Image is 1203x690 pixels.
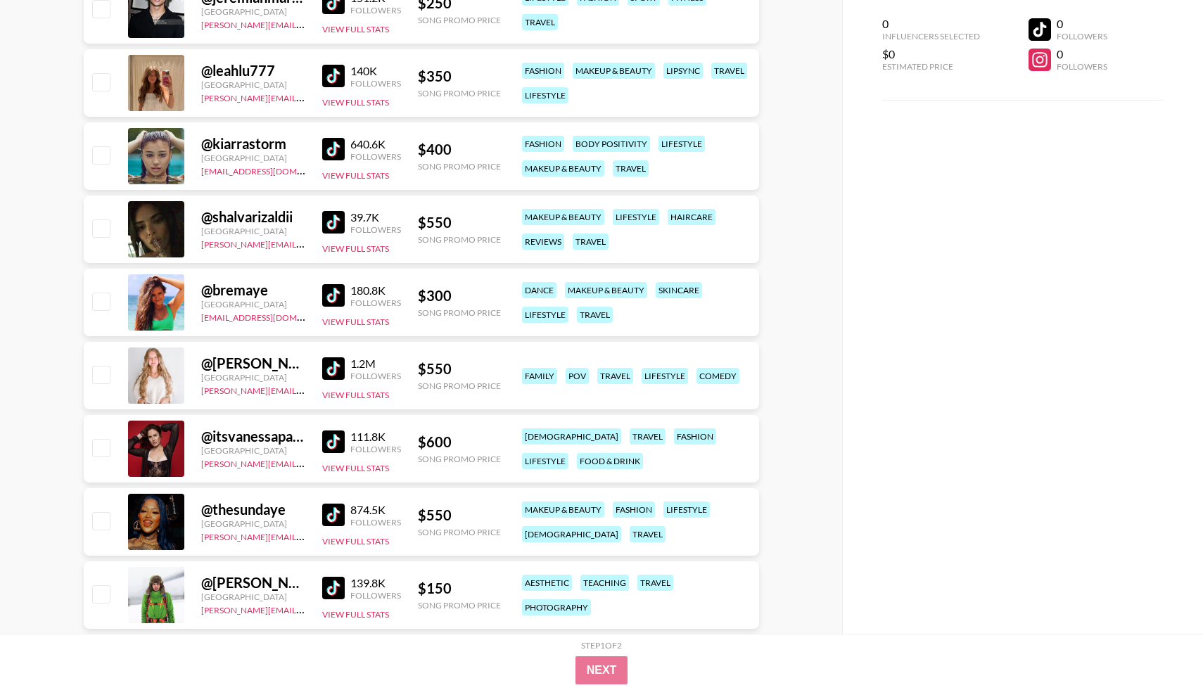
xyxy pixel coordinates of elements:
img: TikTok [322,577,345,599]
div: $ 350 [418,68,501,85]
div: Followers [1057,61,1107,72]
div: fashion [522,136,564,152]
button: View Full Stats [322,170,389,181]
div: $ 150 [418,580,501,597]
div: fashion [613,501,655,518]
div: Followers [350,371,401,381]
img: TikTok [322,504,345,526]
div: @ kiarrastorm [201,135,305,153]
div: $ 550 [418,214,501,231]
div: @ shalvarizaldii [201,208,305,226]
img: TikTok [322,65,345,87]
a: [PERSON_NAME][EMAIL_ADDRESS][PERSON_NAME][DOMAIN_NAME] [201,90,476,103]
div: 1.2M [350,357,401,371]
a: [PERSON_NAME][EMAIL_ADDRESS][PERSON_NAME][DOMAIN_NAME] [201,236,476,250]
a: [PERSON_NAME][EMAIL_ADDRESS][DOMAIN_NAME] [201,456,409,469]
div: aesthetic [522,575,572,591]
div: @ [PERSON_NAME].[PERSON_NAME] [201,354,305,372]
img: TikTok [322,430,345,453]
div: Followers [350,5,401,15]
div: $ 550 [418,360,501,378]
div: Song Promo Price [418,600,501,611]
div: body positivity [573,136,650,152]
div: Followers [350,224,401,235]
div: [GEOGRAPHIC_DATA] [201,518,305,529]
button: Next [575,656,628,684]
button: View Full Stats [322,97,389,108]
div: [GEOGRAPHIC_DATA] [201,445,305,456]
div: 640.6K [350,137,401,151]
div: Followers [350,78,401,89]
div: 180.8K [350,283,401,298]
div: 139.8K [350,576,401,590]
a: [EMAIL_ADDRESS][DOMAIN_NAME] [201,163,343,177]
div: food & drink [577,453,643,469]
button: View Full Stats [322,390,389,400]
button: View Full Stats [322,24,389,34]
div: teaching [580,575,629,591]
div: Song Promo Price [418,234,501,245]
div: @ itsvanessapapa [201,428,305,445]
img: TikTok [322,211,345,234]
div: Followers [350,590,401,601]
div: travel [630,526,666,542]
div: 140K [350,64,401,78]
div: travel [613,160,649,177]
div: 0 [1057,47,1107,61]
div: Song Promo Price [418,161,501,172]
div: Song Promo Price [418,381,501,391]
div: @ [PERSON_NAME] [201,574,305,592]
div: Followers [350,298,401,308]
div: skincare [656,282,702,298]
div: 0 [1057,17,1107,31]
img: TikTok [322,357,345,380]
div: lifestyle [522,307,568,323]
div: Followers [350,517,401,528]
div: comedy [696,368,739,384]
div: travel [573,234,609,250]
div: 0 [882,17,980,31]
div: 111.8K [350,430,401,444]
div: @ bremaye [201,281,305,299]
div: lifestyle [658,136,705,152]
div: Followers [350,444,401,454]
div: $ 400 [418,141,501,158]
div: Influencers Selected [882,31,980,41]
a: [PERSON_NAME][EMAIL_ADDRESS][DOMAIN_NAME] [201,529,409,542]
div: [DEMOGRAPHIC_DATA] [522,526,621,542]
a: [EMAIL_ADDRESS][DOMAIN_NAME] [201,309,343,323]
div: Song Promo Price [418,307,501,318]
div: haircare [668,209,715,225]
button: View Full Stats [322,536,389,547]
div: $ 600 [418,433,501,451]
div: [GEOGRAPHIC_DATA] [201,372,305,383]
button: View Full Stats [322,243,389,254]
div: travel [711,63,747,79]
div: [GEOGRAPHIC_DATA] [201,592,305,602]
div: travel [637,575,673,591]
div: @ leahlu777 [201,62,305,79]
div: makeup & beauty [573,63,655,79]
img: TikTok [322,284,345,307]
div: fashion [674,428,716,445]
div: 39.7K [350,210,401,224]
div: lifestyle [522,453,568,469]
div: $ 300 [418,287,501,305]
div: $ 550 [418,506,501,524]
div: [GEOGRAPHIC_DATA] [201,6,305,17]
div: travel [577,307,613,323]
div: lifestyle [663,501,710,518]
a: [PERSON_NAME][EMAIL_ADDRESS][DOMAIN_NAME] [201,17,409,30]
div: Estimated Price [882,61,980,72]
div: [DEMOGRAPHIC_DATA] [522,428,621,445]
div: travel [630,428,666,445]
div: [GEOGRAPHIC_DATA] [201,153,305,163]
button: View Full Stats [322,463,389,473]
div: photography [522,599,591,615]
div: 874.5K [350,503,401,517]
div: makeup & beauty [522,501,604,518]
div: [GEOGRAPHIC_DATA] [201,79,305,90]
div: pov [566,368,589,384]
div: lifestyle [613,209,659,225]
div: lipsync [663,63,703,79]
